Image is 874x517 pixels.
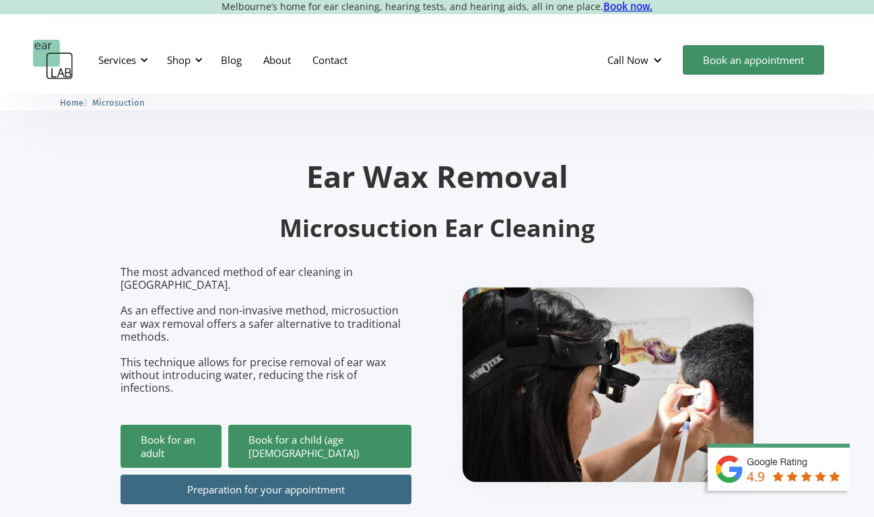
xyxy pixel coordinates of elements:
a: Book an appointment [683,45,824,75]
img: boy getting ear checked. [463,287,753,482]
p: The most advanced method of ear cleaning in [GEOGRAPHIC_DATA]. As an effective and non-invasive m... [121,266,411,395]
a: home [33,40,73,80]
span: Microsuction [92,98,145,108]
div: Services [98,53,136,67]
div: Shop [159,40,207,80]
a: Preparation for your appointment [121,475,411,504]
div: Services [90,40,152,80]
a: About [253,40,302,79]
li: 〉 [60,96,92,110]
a: Home [60,96,83,108]
div: Shop [167,53,191,67]
span: Home [60,98,83,108]
a: Book for an adult [121,425,222,468]
a: Book for a child (age [DEMOGRAPHIC_DATA]) [228,425,411,468]
a: Contact [302,40,358,79]
div: Call Now [607,53,648,67]
h2: Microsuction Ear Cleaning [121,213,753,244]
a: Microsuction [92,96,145,108]
h1: Ear Wax Removal [121,161,753,191]
a: Blog [210,40,253,79]
div: Call Now [597,40,676,80]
